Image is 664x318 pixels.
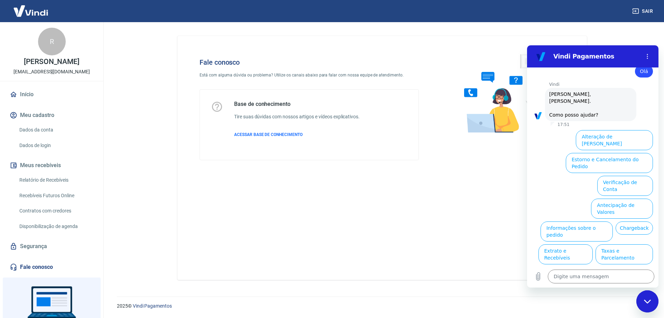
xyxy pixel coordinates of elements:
iframe: Botão para abrir a janela de mensagens, conversa em andamento [636,290,658,312]
a: Vindi Pagamentos [133,303,172,309]
button: Meu cadastro [8,108,95,123]
a: Dados da conta [17,123,95,137]
div: R [38,28,66,55]
a: Disponibilização de agenda [17,219,95,234]
a: Contratos com credores [17,204,95,218]
a: ACESSAR BASE DE CONHECIMENTO [234,131,360,138]
h4: Fale conosco [200,58,419,66]
a: Início [8,87,95,102]
h6: Tire suas dúvidas com nossos artigos e vídeos explicativos. [234,113,360,120]
a: Segurança [8,239,95,254]
p: [EMAIL_ADDRESS][DOMAIN_NAME] [13,68,90,75]
p: [PERSON_NAME] [24,58,79,65]
button: Meus recebíveis [8,158,95,173]
img: Vindi [8,0,53,21]
a: Dados de login [17,138,95,153]
a: Fale conosco [8,260,95,275]
a: Relatório de Recebíveis [17,173,95,187]
h5: Base de conhecimento [234,101,360,108]
p: Está com alguma dúvida ou problema? Utilize os canais abaixo para falar com nossa equipe de atend... [200,72,419,78]
img: Fale conosco [450,47,555,139]
iframe: Janela de mensagens [527,45,658,288]
a: Recebíveis Futuros Online [17,189,95,203]
span: ACESSAR BASE DE CONHECIMENTO [234,132,303,137]
button: Sair [631,5,656,18]
p: 2025 © [117,302,647,310]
